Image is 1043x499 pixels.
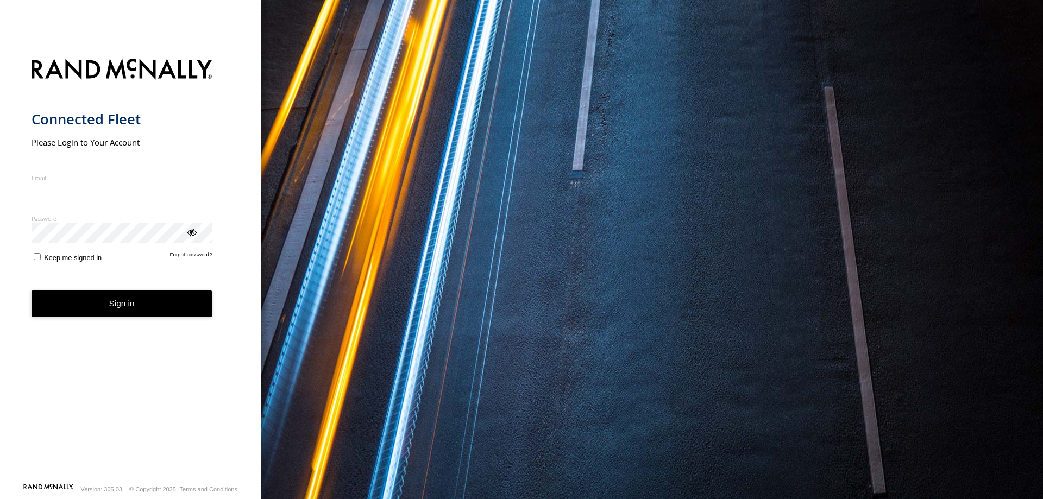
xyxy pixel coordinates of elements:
[32,56,212,84] img: Rand McNally
[180,486,237,492] a: Terms and Conditions
[129,486,237,492] div: © Copyright 2025 -
[32,110,212,128] h1: Connected Fleet
[170,251,212,262] a: Forgot password?
[186,226,197,237] div: ViewPassword
[32,137,212,148] h2: Please Login to Your Account
[44,254,102,262] span: Keep me signed in
[32,52,230,483] form: main
[81,486,122,492] div: Version: 305.03
[23,484,73,495] a: Visit our Website
[32,174,212,182] label: Email
[32,290,212,317] button: Sign in
[34,253,41,260] input: Keep me signed in
[32,214,212,223] label: Password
